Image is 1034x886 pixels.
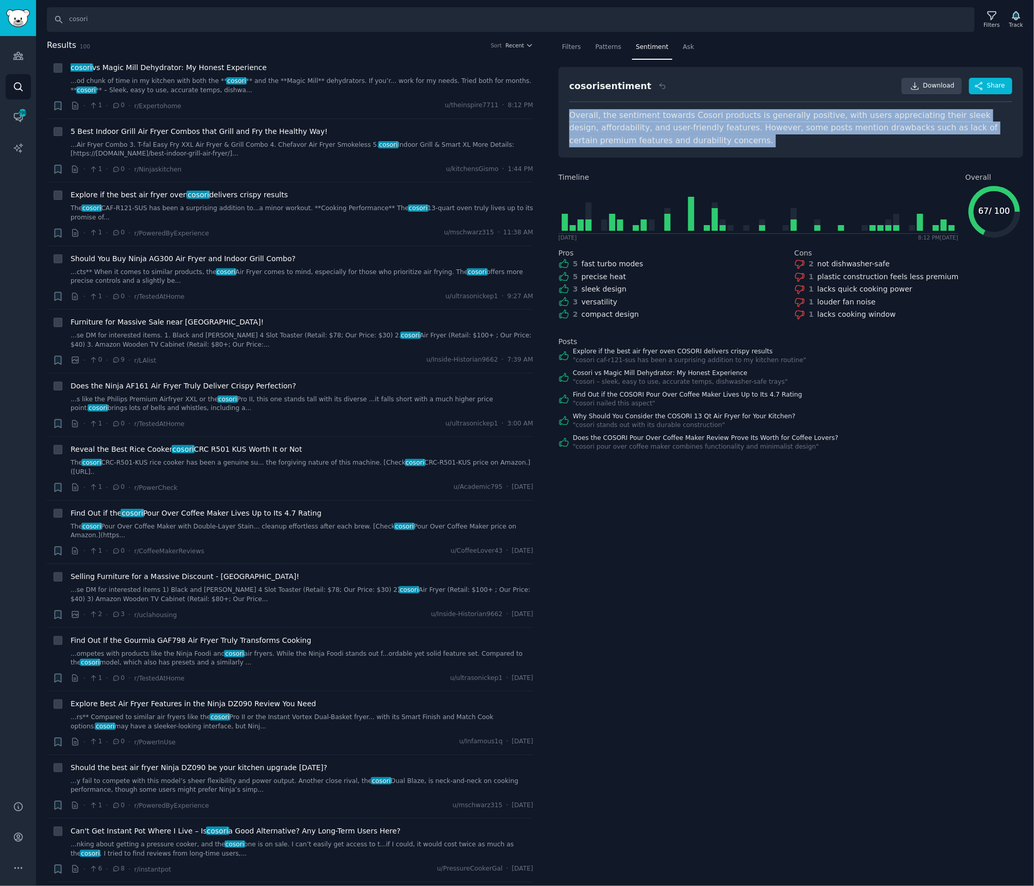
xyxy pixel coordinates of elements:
[128,100,130,111] span: ·
[128,291,130,302] span: ·
[134,802,209,809] span: r/PoweredByExperience
[467,268,487,276] span: cosori
[71,253,296,264] a: Should You Buy Ninja AG300 Air Fryer and Indoor Grill Combo?
[71,62,267,73] span: vs Magic Mill Dehydrator: My Honest Experience
[112,355,125,365] span: 9
[1006,9,1027,30] button: Track
[987,81,1005,91] span: Share
[81,459,102,466] span: cosori
[95,723,115,730] span: cosori
[446,419,498,429] span: u/ultrasonickep1
[794,248,812,259] span: Cons
[582,284,626,295] div: sleek design
[1009,21,1023,28] div: Track
[71,586,533,604] a: ...se DM for interested items 1) Black and [PERSON_NAME] 4 Slot Toaster (Retail: $78; Our Price: ...
[83,864,86,875] span: ·
[502,101,504,110] span: ·
[809,259,814,269] div: 2
[134,420,184,428] span: r/TestedAtHome
[83,482,86,493] span: ·
[450,674,503,683] span: u/ultrasonickep1
[134,103,181,110] span: r/Expertohome
[71,141,533,159] a: ...Air Fryer Combo 3. T-fal Easy Fry XXL Air Fryer & Grill Combo 4. Chefavor Air Fryer Smokeless ...
[902,78,962,94] a: Download
[71,713,533,731] a: ...rs** Compared to similar air fryers like thecosoriPro II or the Instant Vortex Dual-Basket fry...
[71,126,328,137] a: 5 Best Indoor Grill Air Fryer Combos that Grill and Fry the Healthy Way!
[371,777,392,785] span: cosori
[818,271,959,282] div: plastic construction feels less premium
[573,378,788,387] div: " cosori – sleek, easy to use, accurate temps, dishwasher-safe trays "
[498,228,500,237] span: ·
[106,864,108,875] span: ·
[206,827,229,835] span: cosori
[809,284,814,295] div: 1
[71,458,533,476] a: ThecosoriCRC-R501-KUS rice cooker has been a genuine su... the forgiving nature of this machine. ...
[71,381,296,391] a: Does the Ninja AF161 Air Fryer Truly Deliver Crispy Perfection?
[427,355,498,365] span: u/Inside-Historian9662
[217,396,238,403] span: cosori
[47,7,975,32] input: Search Keyword
[809,271,814,282] div: 1
[573,412,795,421] a: Why Should You Consider the COSORI 13 Qt Air Fryer for Your Kitchen?
[636,43,668,52] span: Sentiment
[128,355,130,366] span: ·
[128,228,130,238] span: ·
[106,737,108,747] span: ·
[558,172,589,183] span: Timeline
[106,673,108,684] span: ·
[83,355,86,366] span: ·
[225,841,245,848] span: cosori
[106,800,108,811] span: ·
[71,444,302,455] span: Reveal the Best Rice Cooker CRC R501 KUS Worth It or Not
[83,546,86,556] span: ·
[437,864,502,874] span: u/PressureCookerGal
[172,445,195,453] span: cosori
[503,228,533,237] span: 11:38 AM
[112,165,125,174] span: 0
[818,309,896,320] div: lacks cooking window
[112,419,125,429] span: 0
[106,355,108,366] span: ·
[573,369,788,378] a: Cosori vs Magic Mill Dehydrator: My Honest Experience
[71,522,533,540] a: ThecosoriPour Over Coffee Maker with Double-Layer Stain... cleanup effortless after each brew. [C...
[134,611,177,619] span: r/uclahousing
[134,166,181,173] span: r/Ninjaskitchen
[134,548,204,555] span: r/CoffeeMakerReviews
[573,271,578,282] div: 5
[71,635,311,646] span: Find Out If the Gourmia GAF798 Air Fryer Truly Transforms Cooking
[128,164,130,175] span: ·
[83,673,86,684] span: ·
[573,309,578,320] div: 2
[405,459,426,466] span: cosori
[128,800,130,811] span: ·
[106,100,108,111] span: ·
[569,109,1012,147] div: Overall, the sentiment towards Cosori products is generally positive, with users appreciating the...
[134,675,184,682] span: r/TestedAtHome
[6,9,30,27] img: GummySearch logo
[81,205,102,212] span: cosori
[134,293,184,300] span: r/TestedAtHome
[71,508,321,519] span: Find Out if the Pour Over Coffee Maker Lives Up to Its 4.7 Rating
[506,547,508,556] span: ·
[502,419,504,429] span: ·
[71,331,533,349] a: ...se DM for interested items. 1. Black and [PERSON_NAME] 4 Slot Toaster (Retail: $78; Our Price:...
[818,259,890,269] div: not dishwasher-safe
[128,609,130,620] span: ·
[446,292,498,301] span: u/ultrasonickep1
[508,101,533,110] span: 8:12 PM
[112,610,125,619] span: 3
[216,268,236,276] span: cosori
[71,395,533,413] a: ...s like the Philips Premium Airfryer XXL or thecosoriPro II, this one stands tall with its dive...
[71,571,299,582] span: Selling Furniture for a Massive Discount - [GEOGRAPHIC_DATA]!
[507,355,533,365] span: 7:39 AM
[683,43,694,52] span: Ask
[76,87,97,94] span: cosori
[71,317,264,328] span: Furniture for Massive Sale near [GEOGRAPHIC_DATA]!
[71,762,327,773] span: Should the best air fryer Ninja DZ090 be your kitchen upgrade [DATE]?
[444,228,494,237] span: u/mschwarz315
[969,78,1012,94] button: Share
[506,737,508,746] span: ·
[809,309,814,320] div: 1
[134,739,175,746] span: r/PowerInUse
